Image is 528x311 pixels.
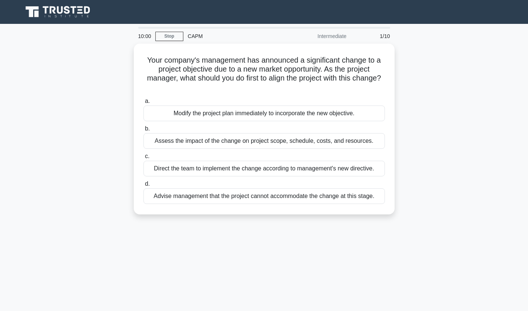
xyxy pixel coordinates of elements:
a: Stop [155,32,183,41]
div: Modify the project plan immediately to incorporate the new objective. [143,106,385,121]
h5: Your company's management has announced a significant change to a project objective due to a new ... [143,56,386,92]
div: 10:00 [134,29,155,44]
div: Direct the team to implement the change according to management's new directive. [143,161,385,176]
span: d. [145,180,150,187]
div: Advise management that the project cannot accommodate the change at this stage. [143,188,385,204]
span: c. [145,153,149,159]
span: a. [145,98,150,104]
span: b. [145,125,150,132]
div: CAPM [183,29,286,44]
div: 1/10 [351,29,395,44]
div: Assess the impact of the change on project scope, schedule, costs, and resources. [143,133,385,149]
div: Intermediate [286,29,351,44]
